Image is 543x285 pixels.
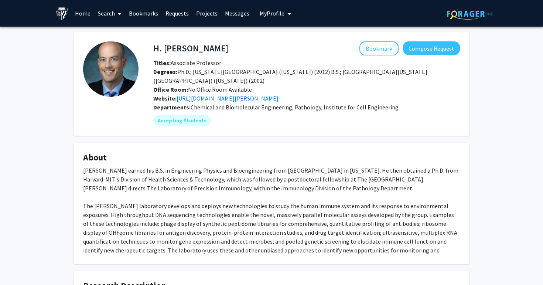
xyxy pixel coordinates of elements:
[94,0,125,26] a: Search
[83,166,460,264] div: [PERSON_NAME] earned his B.S. in Engineering Physics and Bioengineering from [GEOGRAPHIC_DATA] in...
[260,10,284,17] span: My Profile
[153,86,188,93] b: Office Room:
[403,41,460,55] button: Compose Request to H. Benjamin Larman
[447,8,493,20] img: ForagerOne Logo
[71,0,94,26] a: Home
[6,252,31,279] iframe: To enrich screen reader interactions, please activate Accessibility in Grammarly extension settings
[153,68,427,84] span: Ph.D.; [US_STATE][GEOGRAPHIC_DATA] ([US_STATE]) (2012) B.S.; [GEOGRAPHIC_DATA][US_STATE] ([GEOGRA...
[153,59,221,67] span: Associate Professor
[153,104,191,111] b: Departments:
[153,59,171,67] b: Titles:
[83,152,460,163] h4: About
[55,7,68,20] img: Johns Hopkins University Logo
[153,68,177,75] b: Degrees:
[359,41,399,55] button: Add H. Benjamin Larman to Bookmarks
[162,0,192,26] a: Requests
[83,41,139,97] img: Profile Picture
[125,0,162,26] a: Bookmarks
[177,95,279,102] a: Opens in a new tab
[153,115,211,126] mat-chip: Accepting Students
[191,104,399,111] span: Chemical and Biomolecular Engineering, Pathology, Institute for Cell Engineering
[153,86,252,93] span: No Office Room Available
[192,0,221,26] a: Projects
[221,0,253,26] a: Messages
[153,95,177,102] b: Website:
[153,41,228,55] h4: H. [PERSON_NAME]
